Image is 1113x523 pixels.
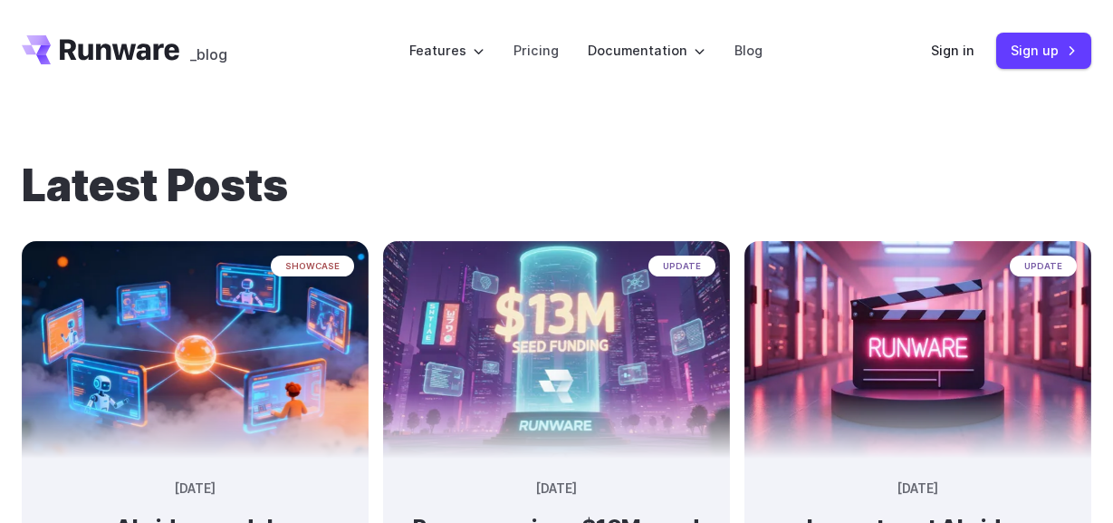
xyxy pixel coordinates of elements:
label: Documentation [588,40,705,61]
img: Futuristic city scene with neon lights showing Runware announcement of $13M seed funding in large... [383,241,730,459]
time: [DATE] [175,479,216,499]
a: Go to / [22,35,179,64]
a: Sign in [931,40,974,61]
span: update [1010,256,1077,276]
a: Sign up [996,33,1091,68]
span: _blog [190,47,227,62]
time: [DATE] [897,479,938,499]
a: Blog [734,40,763,61]
a: Pricing [513,40,559,61]
time: [DATE] [536,479,577,499]
label: Features [409,40,485,61]
img: Neon-lit movie clapperboard with the word 'RUNWARE' in a futuristic server room [744,241,1091,459]
h1: Latest Posts [22,160,1091,212]
a: _blog [190,35,227,64]
span: showcase [271,256,354,276]
span: update [648,256,715,276]
img: Futuristic network of glowing screens showing robots and a person connected to a central digital ... [22,241,369,459]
